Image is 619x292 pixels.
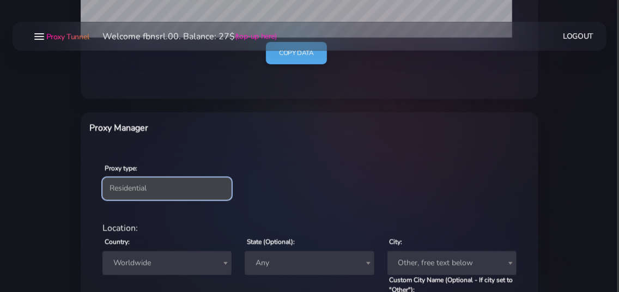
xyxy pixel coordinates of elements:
span: Proxy Tunnel [46,32,89,42]
a: Copy data [266,42,326,64]
span: Other, free text below [394,255,510,271]
span: Other, free text below [387,251,517,275]
li: Welcome fbnsrl.00. Balance: 27$ [89,30,277,43]
label: Country: [105,237,130,247]
span: Worldwide [109,255,225,271]
span: Any [251,255,367,271]
label: Proxy type: [105,163,137,173]
label: City: [390,237,403,247]
a: Logout [563,26,594,46]
span: Worldwide [102,251,232,275]
iframe: Webchat Widget [566,239,605,278]
label: State (Optional): [247,237,295,247]
a: (top-up here) [235,31,277,42]
h6: Proxy Manager [89,121,341,135]
a: Proxy Tunnel [44,28,89,45]
div: Location: [96,222,523,235]
span: Any [245,251,374,275]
